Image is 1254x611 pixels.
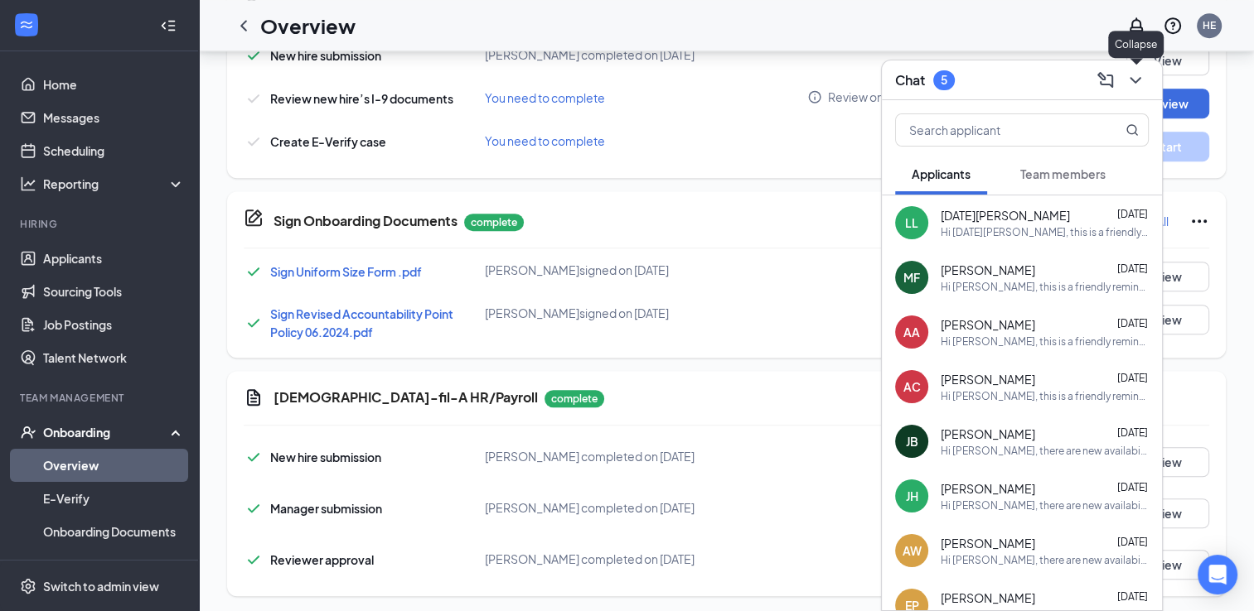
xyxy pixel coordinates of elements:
div: Reporting [43,176,186,192]
a: Activity log [43,548,185,581]
div: Hi [PERSON_NAME], there are new availabilities for an interview. This is a reminder to schedule y... [941,553,1149,567]
span: [PERSON_NAME] completed on [DATE] [485,449,695,464]
a: Job Postings [43,308,185,341]
svg: CompanyDocumentIcon [244,208,264,228]
input: Search applicant [896,114,1092,146]
span: [DATE][PERSON_NAME] [941,207,1070,224]
span: [DATE] [1117,317,1148,330]
svg: Checkmark [244,46,264,65]
svg: QuestionInfo [1163,16,1183,36]
div: Collapse [1108,31,1164,58]
button: ComposeMessage [1092,67,1119,94]
a: Overview [43,449,185,482]
span: Create E-Verify case [270,134,386,149]
a: Sign Revised Accountability Point Policy 06.2024.pdf [270,306,453,339]
h1: Overview [260,12,356,40]
svg: Settings [20,578,36,594]
span: Reviewer approval [270,552,374,567]
svg: Notifications [1126,16,1146,36]
button: View [1126,550,1209,580]
svg: ComposeMessage [1096,70,1116,90]
span: [PERSON_NAME] [941,426,1035,442]
span: [PERSON_NAME] [941,316,1035,333]
span: [PERSON_NAME] completed on [DATE] [485,500,695,515]
button: View [1126,262,1209,291]
svg: ChevronDown [1126,70,1145,90]
div: [PERSON_NAME] signed on [DATE] [485,262,806,278]
span: [PERSON_NAME] [941,262,1035,278]
svg: ChevronLeft [234,16,254,36]
svg: MagnifyingGlass [1126,123,1139,137]
button: ChevronDown [1122,67,1149,94]
svg: Checkmark [244,447,264,467]
span: [DATE] [1117,536,1148,548]
button: View [1126,305,1209,334]
svg: WorkstreamLogo [18,17,35,33]
p: complete [464,214,524,231]
h5: Sign Onboarding Documents [274,212,458,230]
svg: Analysis [20,176,36,192]
div: AW [903,542,922,559]
div: [PERSON_NAME] signed on [DATE] [485,305,806,321]
div: JB [906,433,918,450]
svg: Collapse [160,17,177,34]
span: [PERSON_NAME] [941,480,1035,497]
span: [PERSON_NAME] [941,589,1035,606]
a: Talent Network [43,341,185,374]
div: Hi [PERSON_NAME], this is a friendly reminder. Your interview with [DEMOGRAPHIC_DATA]-fil-A for [... [941,389,1149,403]
svg: Checkmark [244,262,264,281]
button: View [1126,46,1209,75]
button: View [1126,447,1209,477]
svg: Checkmark [244,313,264,333]
div: 5 [941,73,947,87]
span: New hire submission [270,48,381,63]
span: [PERSON_NAME] [941,535,1035,551]
span: You need to complete [485,133,605,148]
div: AC [903,378,921,395]
a: E-Verify [43,482,185,515]
span: [DATE] [1117,590,1148,603]
div: Hi [PERSON_NAME], this is a friendly reminder. Your interview with [DEMOGRAPHIC_DATA]-fil-A for [... [941,334,1149,349]
div: Hi [DATE][PERSON_NAME], this is a friendly reminder. Your interview with [DEMOGRAPHIC_DATA]-fil-A... [941,225,1149,239]
a: Applicants [43,242,185,275]
div: Switch to admin view [43,578,159,594]
div: Hi [PERSON_NAME], this is a friendly reminder. Your interview with [DEMOGRAPHIC_DATA]-fil-A for [... [941,280,1149,294]
div: MF [903,269,920,286]
button: Review [1126,89,1209,118]
div: Onboarding [43,424,171,440]
svg: Checkmark [244,498,264,518]
div: HE [1203,18,1216,32]
h3: Chat [895,71,925,89]
span: [PERSON_NAME] completed on [DATE] [485,551,695,566]
span: [PERSON_NAME] completed on [DATE] [485,47,695,62]
svg: Checkmark [244,89,264,108]
span: [PERSON_NAME] [941,371,1035,387]
span: Applicants [912,166,971,181]
svg: Checkmark [244,132,264,152]
svg: UserCheck [20,424,36,440]
a: Sign Uniform Size Form .pdf [270,264,422,279]
a: Scheduling [43,134,185,167]
span: [DATE] [1117,208,1148,220]
svg: Info [807,89,822,104]
a: Messages [43,101,185,134]
svg: Checkmark [244,550,264,570]
span: Team members [1020,166,1106,181]
span: Review on new hire's first day [828,89,984,105]
button: Start [1126,132,1209,161]
div: Hi [PERSON_NAME], there are new availabilities for an interview. This is a reminder to schedule y... [941,444,1149,458]
span: [DATE] [1117,372,1148,384]
div: Open Intercom Messenger [1198,555,1237,594]
div: Team Management [20,391,182,405]
span: You need to complete [485,90,605,105]
span: New hire submission [270,450,381,464]
span: Review new hire’s I-9 documents [270,91,453,106]
span: [DATE] [1117,481,1148,493]
span: [DATE] [1117,426,1148,439]
span: [DATE] [1117,262,1148,275]
a: Onboarding Documents [43,515,185,548]
a: Home [43,68,185,101]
